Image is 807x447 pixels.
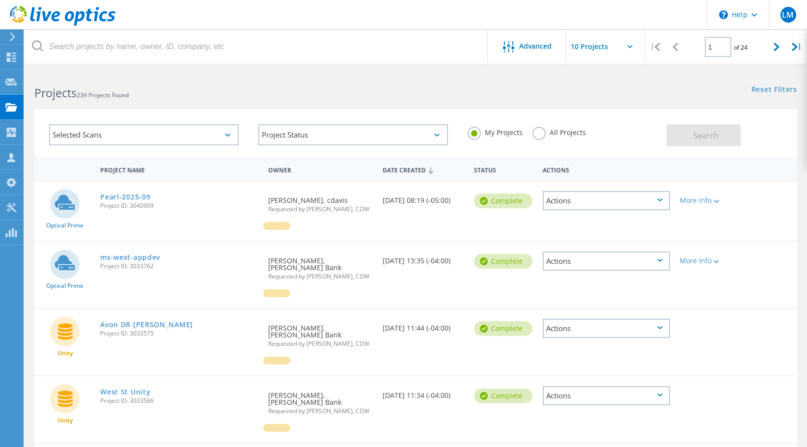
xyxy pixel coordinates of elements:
[100,398,258,404] span: Project ID: 3033566
[378,376,469,409] div: [DATE] 11:34 (-04:00)
[645,29,665,64] div: |
[100,389,150,395] a: West St Unity
[532,127,586,136] label: All Projects
[100,254,160,261] a: ms-west-appdev
[57,350,73,356] span: Unity
[378,242,469,274] div: [DATE] 13:35 (-04:00)
[268,341,373,347] span: Requested by [PERSON_NAME], CDW
[469,160,538,178] div: Status
[77,91,129,99] span: 239 Projects Found
[693,130,719,141] span: Search
[543,319,670,338] div: Actions
[263,160,378,178] div: Owner
[378,160,469,179] div: Date Created
[680,257,731,264] div: More Info
[34,85,77,101] b: Projects
[667,124,741,146] button: Search
[468,127,523,136] label: My Projects
[680,197,731,204] div: More Info
[782,11,794,19] span: LM
[751,86,797,94] a: Reset Filters
[57,418,73,423] span: Unity
[263,242,378,289] div: [PERSON_NAME], [PERSON_NAME] Bank
[100,194,150,200] a: Pearl-2025-09
[378,181,469,214] div: [DATE] 08:19 (-05:00)
[719,10,728,19] svg: \n
[258,124,448,145] div: Project Status
[268,408,373,414] span: Requested by [PERSON_NAME], CDW
[474,254,532,269] div: Complete
[100,263,258,269] span: Project ID: 3033762
[538,160,675,178] div: Actions
[46,223,83,228] span: Optical Prime
[519,43,552,50] span: Advanced
[25,29,488,64] input: Search projects by name, owner, ID, company, etc
[474,194,532,208] div: Complete
[378,309,469,341] div: [DATE] 11:44 (-04:00)
[49,124,239,145] div: Selected Scans
[268,274,373,279] span: Requested by [PERSON_NAME], CDW
[263,181,378,222] div: [PERSON_NAME], cdavis
[46,283,83,289] span: Optical Prime
[474,389,532,403] div: Complete
[100,331,258,336] span: Project ID: 3033575
[263,309,378,357] div: [PERSON_NAME], [PERSON_NAME] Bank
[100,321,193,328] a: Avon DR [PERSON_NAME]
[100,203,258,209] span: Project ID: 3040909
[543,191,670,210] div: Actions
[268,206,373,212] span: Requested by [PERSON_NAME], CDW
[787,29,807,64] div: |
[10,21,115,28] a: Live Optics Dashboard
[543,386,670,405] div: Actions
[95,160,263,178] div: Project Name
[543,251,670,271] div: Actions
[263,376,378,424] div: [PERSON_NAME], [PERSON_NAME] Bank
[474,321,532,336] div: Complete
[734,43,748,52] span: of 24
